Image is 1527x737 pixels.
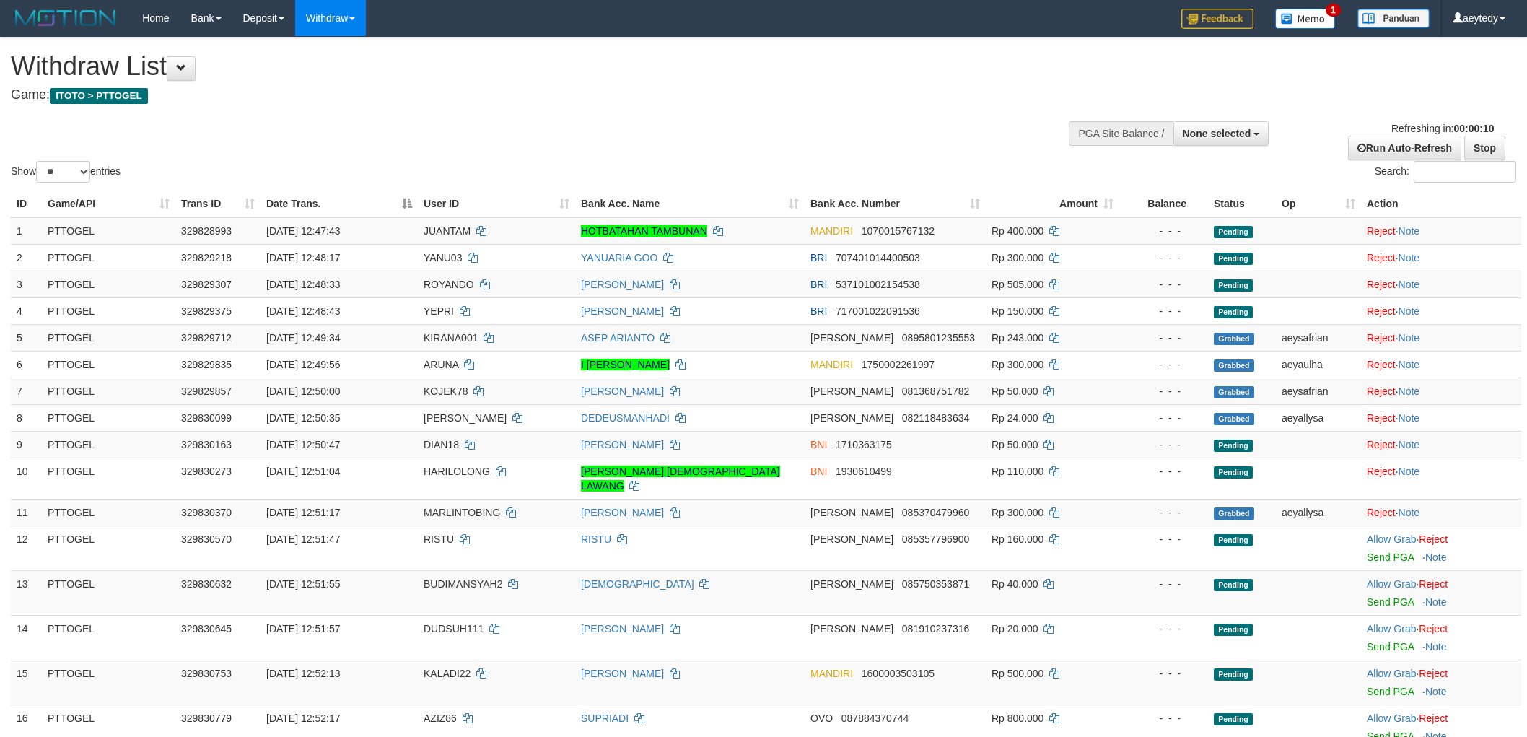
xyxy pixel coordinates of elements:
span: Rp 300.000 [992,507,1043,518]
span: Rp 24.000 [992,412,1038,424]
span: Pending [1214,253,1253,265]
span: [DATE] 12:52:17 [266,712,340,724]
span: JUANTAM [424,225,471,237]
div: - - - [1125,224,1202,238]
th: Bank Acc. Number: activate to sort column ascending [805,191,986,217]
a: [PERSON_NAME] [581,668,664,679]
a: Reject [1367,507,1396,518]
span: BUDIMANSYAH2 [424,578,502,590]
a: Send PGA [1367,596,1414,608]
td: 12 [11,526,42,570]
td: 13 [11,570,42,615]
span: Copy 085750353871 to clipboard [902,578,969,590]
td: aeysafrian [1276,378,1361,404]
th: Action [1361,191,1521,217]
span: Rp 400.000 [992,225,1043,237]
span: BRI [810,279,827,290]
span: [DATE] 12:51:17 [266,507,340,518]
span: 329830273 [181,466,232,477]
span: Rp 20.000 [992,623,1038,634]
span: BRI [810,305,827,317]
td: PTTOGEL [42,458,175,499]
span: [DATE] 12:50:35 [266,412,340,424]
span: · [1367,623,1419,634]
button: None selected [1173,121,1269,146]
span: Grabbed [1214,333,1254,345]
td: 5 [11,324,42,351]
a: Note [1399,507,1420,518]
a: Note [1399,412,1420,424]
div: - - - [1125,505,1202,520]
td: 4 [11,297,42,324]
span: RISTU [424,533,454,545]
span: 329829218 [181,252,232,263]
div: - - - [1125,411,1202,425]
span: 329830753 [181,668,232,679]
span: · [1367,533,1419,545]
span: Copy 085370479960 to clipboard [902,507,969,518]
td: 1 [11,217,42,245]
a: Note [1399,279,1420,290]
input: Search: [1414,161,1516,183]
span: Copy 082118483634 to clipboard [902,412,969,424]
div: - - - [1125,331,1202,345]
div: - - - [1125,384,1202,398]
td: 6 [11,351,42,378]
span: BNI [810,439,827,450]
td: · [1361,297,1521,324]
span: [DATE] 12:48:43 [266,305,340,317]
a: Note [1399,252,1420,263]
a: [PERSON_NAME] [581,279,664,290]
span: Pending [1214,279,1253,292]
td: · [1361,660,1521,705]
label: Show entries [11,161,121,183]
a: DEDEUSMANHADI [581,412,670,424]
a: Reject [1419,533,1448,545]
span: Rp 40.000 [992,578,1038,590]
span: BRI [810,252,827,263]
td: PTTOGEL [42,570,175,615]
td: 7 [11,378,42,404]
span: Copy 1070015767132 to clipboard [862,225,935,237]
a: YANUARIA GOO [581,252,657,263]
span: Rp 243.000 [992,332,1043,344]
a: Allow Grab [1367,712,1416,724]
a: Reject [1367,225,1396,237]
td: 15 [11,660,42,705]
div: - - - [1125,250,1202,265]
th: Trans ID: activate to sort column ascending [175,191,261,217]
th: Game/API: activate to sort column ascending [42,191,175,217]
td: · [1361,570,1521,615]
span: 1 [1326,4,1341,17]
span: HARILOLONG [424,466,490,477]
span: Copy 085357796900 to clipboard [902,533,969,545]
a: Note [1399,439,1420,450]
td: PTTOGEL [42,351,175,378]
td: · [1361,431,1521,458]
a: [PERSON_NAME] [581,385,664,397]
span: [DATE] 12:47:43 [266,225,340,237]
a: Note [1399,332,1420,344]
span: Rp 500.000 [992,668,1043,679]
span: Pending [1214,306,1253,318]
span: YANU03 [424,252,462,263]
div: PGA Site Balance / [1069,121,1173,146]
a: Note [1399,225,1420,237]
a: I [PERSON_NAME] [581,359,670,370]
a: Reject [1367,359,1396,370]
td: aeysafrian [1276,324,1361,351]
span: [PERSON_NAME] [810,507,893,518]
span: DIAN18 [424,439,459,450]
span: Grabbed [1214,359,1254,372]
select: Showentries [36,161,90,183]
td: · [1361,526,1521,570]
td: PTTOGEL [42,615,175,660]
span: Copy 081910237316 to clipboard [902,623,969,634]
span: 329829857 [181,385,232,397]
a: Reject [1367,439,1396,450]
div: - - - [1125,437,1202,452]
span: Copy 1930610499 to clipboard [836,466,892,477]
span: Copy 717001022091536 to clipboard [836,305,920,317]
a: Reject [1419,712,1448,724]
a: SUPRIADI [581,712,629,724]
